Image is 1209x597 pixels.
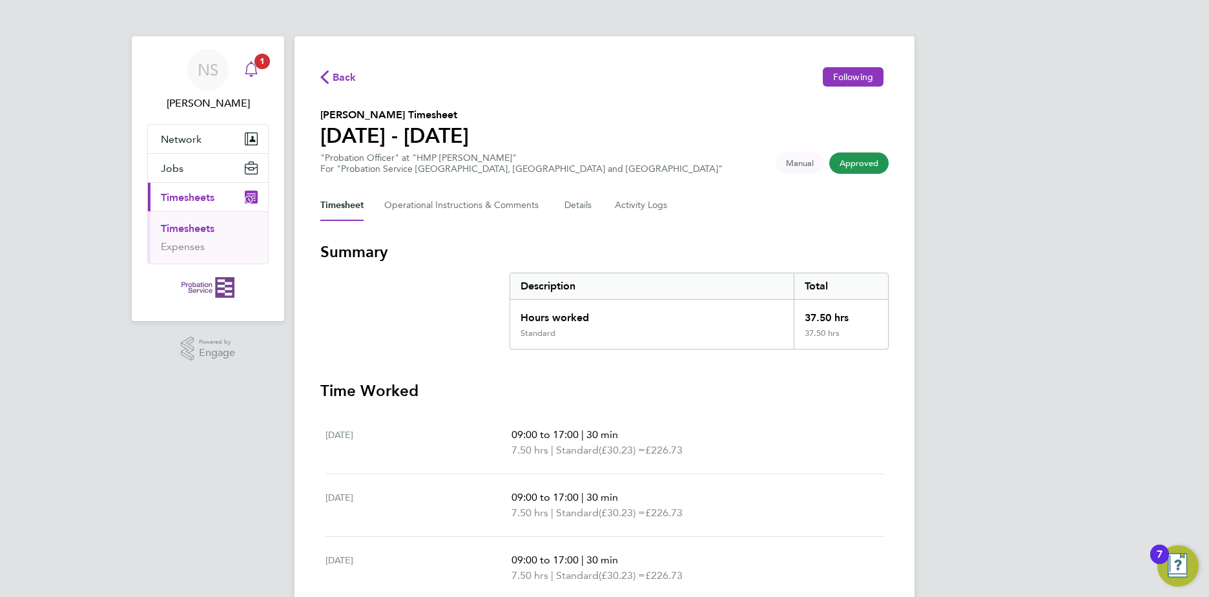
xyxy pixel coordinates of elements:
[645,444,683,456] span: £226.73
[510,273,794,299] div: Description
[586,428,618,441] span: 30 min
[512,444,548,456] span: 7.50 hrs
[586,554,618,566] span: 30 min
[829,152,889,174] span: This timesheet has been approved.
[615,190,669,221] button: Activity Logs
[333,70,356,85] span: Back
[325,552,512,583] div: [DATE]
[510,273,889,350] div: Summary
[512,491,579,503] span: 09:00 to 17:00
[161,133,201,145] span: Network
[320,107,469,123] h2: [PERSON_NAME] Timesheet
[132,36,284,321] nav: Main navigation
[147,277,269,298] a: Go to home page
[512,569,548,581] span: 7.50 hrs
[645,507,683,519] span: £226.73
[384,190,544,221] button: Operational Instructions & Comments
[147,49,269,111] a: NS[PERSON_NAME]
[512,428,579,441] span: 09:00 to 17:00
[556,568,599,583] span: Standard
[320,190,364,221] button: Timesheet
[320,68,356,85] button: Back
[823,67,883,87] button: Following
[325,490,512,521] div: [DATE]
[161,240,205,253] a: Expenses
[581,428,584,441] span: |
[1157,545,1199,587] button: Open Resource Center, 7 new notifications
[551,569,553,581] span: |
[1157,554,1162,571] div: 7
[794,273,888,299] div: Total
[510,300,794,328] div: Hours worked
[161,191,214,204] span: Timesheets
[551,507,553,519] span: |
[599,444,645,456] span: (£30.23) =
[181,337,236,361] a: Powered byEngage
[794,328,888,349] div: 37.50 hrs
[320,163,723,174] div: For "Probation Service [GEOGRAPHIC_DATA], [GEOGRAPHIC_DATA] and [GEOGRAPHIC_DATA]"
[586,491,618,503] span: 30 min
[148,125,268,153] button: Network
[794,300,888,328] div: 37.50 hrs
[161,222,214,235] a: Timesheets
[645,569,683,581] span: £226.73
[512,554,579,566] span: 09:00 to 17:00
[556,443,599,458] span: Standard
[199,337,235,348] span: Powered by
[599,507,645,519] span: (£30.23) =
[320,381,889,401] h3: Time Worked
[325,427,512,458] div: [DATE]
[551,444,553,456] span: |
[320,242,889,262] h3: Summary
[181,277,234,298] img: probationservice-logo-retina.png
[776,152,824,174] span: This timesheet was manually created.
[512,507,548,519] span: 7.50 hrs
[320,123,469,149] h1: [DATE] - [DATE]
[148,183,268,211] button: Timesheets
[148,211,268,264] div: Timesheets
[161,162,183,174] span: Jobs
[254,54,270,69] span: 1
[599,569,645,581] span: (£30.23) =
[199,348,235,359] span: Engage
[148,154,268,182] button: Jobs
[521,328,555,339] div: Standard
[320,152,723,174] div: "Probation Officer" at "HMP [PERSON_NAME]"
[238,49,264,90] a: 1
[581,554,584,566] span: |
[198,61,218,78] span: NS
[147,96,269,111] span: Nicola Stuart
[581,491,584,503] span: |
[833,71,873,83] span: Following
[564,190,594,221] button: Details
[556,505,599,521] span: Standard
